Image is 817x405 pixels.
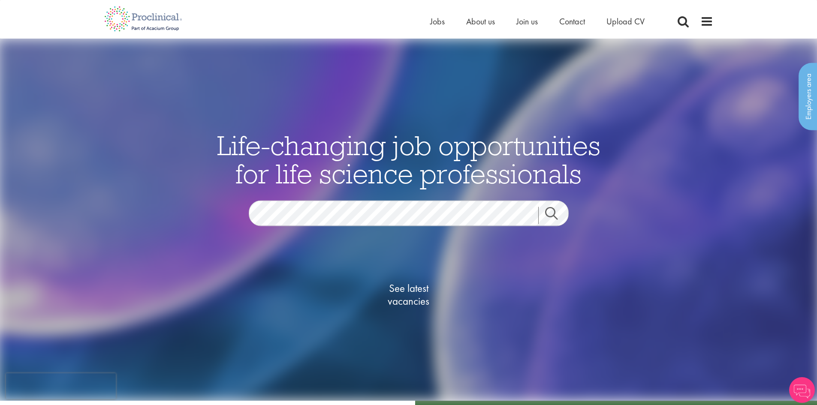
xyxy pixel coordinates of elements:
a: Jobs [430,16,445,27]
a: Join us [516,16,538,27]
span: Life-changing job opportunities for life science professionals [217,128,600,190]
a: See latestvacancies [366,247,452,342]
span: See latest vacancies [366,282,452,307]
a: Upload CV [606,16,645,27]
a: About us [466,16,495,27]
a: Job search submit button [538,207,575,224]
img: Chatbot [789,377,815,403]
a: Contact [559,16,585,27]
iframe: reCAPTCHA [6,373,116,399]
